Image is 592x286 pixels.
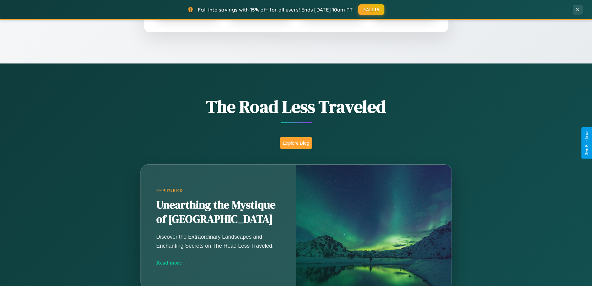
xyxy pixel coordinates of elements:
h1: The Road Less Traveled [110,95,483,119]
span: Fall into savings with 15% off for all users! Ends [DATE] 10am PT. [198,7,354,13]
p: Discover the Extraordinary Landscapes and Enchanting Secrets on The Road Less Traveled. [156,232,281,250]
button: FALL15 [358,4,384,15]
div: Read more → [156,260,281,266]
div: Featured [156,188,281,193]
h2: Unearthing the Mystique of [GEOGRAPHIC_DATA] [156,198,281,227]
button: Explore Blog [280,137,312,149]
div: Give Feedback [585,130,589,156]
